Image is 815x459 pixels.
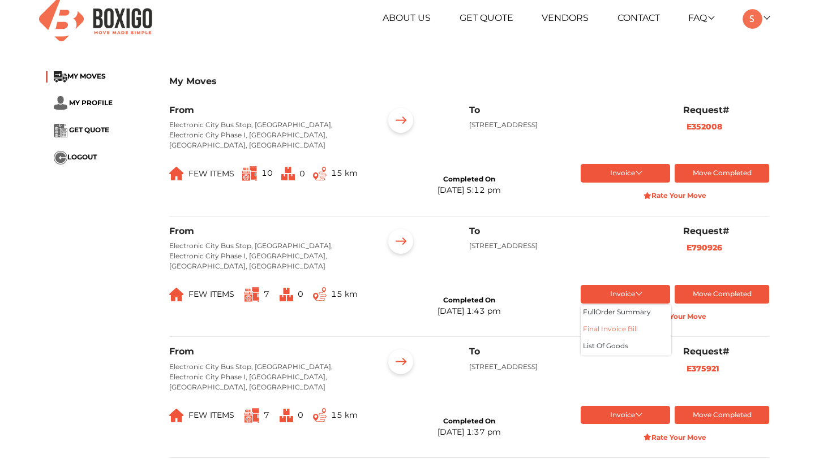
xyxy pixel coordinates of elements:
button: full Order summary [581,305,671,322]
h6: To [469,105,666,115]
h3: My Moves [169,76,769,86]
img: ... [383,105,418,140]
b: E790926 [687,243,722,253]
p: Electronic City Bus Stop, [GEOGRAPHIC_DATA], Electronic City Phase I, [GEOGRAPHIC_DATA], [GEOGRAP... [169,362,366,392]
button: Rate Your Move [581,428,769,446]
img: ... [169,167,184,180]
button: Move Completed [675,406,769,425]
img: ... [169,288,184,301]
button: Rate Your Move [581,187,769,205]
div: Completed On [443,416,495,426]
h6: Request# [683,105,769,115]
p: Electronic City Bus Stop, [GEOGRAPHIC_DATA], Electronic City Phase I, [GEOGRAPHIC_DATA], [GEOGRAP... [169,241,366,271]
div: [DATE] 1:43 pm [437,305,501,317]
h6: Request# [683,346,769,357]
h6: To [469,346,666,357]
p: [STREET_ADDRESS] [469,362,666,372]
img: ... [54,151,67,164]
div: Completed On [443,295,495,305]
img: ... [244,287,259,302]
span: 15 km [331,168,358,178]
button: E375921 [683,362,723,375]
a: About Us [383,12,431,23]
p: [STREET_ADDRESS] [469,120,666,130]
a: FAQ [688,12,714,23]
span: 15 km [331,410,358,420]
a: Contact [617,12,660,23]
a: Vendors [542,12,589,23]
img: ... [313,167,327,181]
strong: Rate Your Move [644,433,706,441]
span: LOGOUT [67,153,97,161]
span: FEW ITEMS [188,410,234,420]
button: Final Invoice Bill [581,322,671,339]
button: Rate Your Move [581,308,769,326]
span: 0 [298,289,303,299]
h6: Request# [683,226,769,236]
strong: Rate Your Move [644,191,706,200]
button: Move Completed [675,164,769,183]
p: [STREET_ADDRESS] [469,241,666,251]
img: ... [281,167,295,180]
img: ... [169,409,184,422]
h6: From [169,346,366,357]
span: FEW ITEMS [188,168,234,179]
img: ... [242,166,257,181]
span: 0 [298,410,303,420]
button: Move Completed [675,285,769,304]
span: MY MOVES [67,72,106,80]
h6: From [169,105,366,115]
span: FEW ITEMS [188,289,234,299]
button: Invoice [581,285,671,304]
img: ... [313,408,327,422]
h6: To [469,226,666,236]
h6: From [169,226,366,236]
a: ...MY MOVES [54,72,106,80]
span: 15 km [331,289,358,299]
b: E375921 [687,363,719,374]
button: Invoice [581,406,671,425]
img: ... [54,96,67,110]
button: List of Goods [581,339,671,356]
img: ... [54,71,67,83]
div: Completed On [443,174,495,184]
a: ... MY PROFILE [54,98,113,106]
img: ... [313,287,327,301]
img: ... [54,124,67,137]
img: ... [383,226,418,261]
button: E790926 [683,241,726,254]
strong: Rate Your Move [644,312,706,321]
span: 7 [264,289,269,299]
div: [DATE] 1:37 pm [437,426,501,438]
a: ... GET QUOTE [54,125,109,134]
p: Electronic City Bus Stop, [GEOGRAPHIC_DATA], Electronic City Phase I, [GEOGRAPHIC_DATA], [GEOGRAP... [169,120,366,150]
button: E352008 [683,120,726,133]
span: GET QUOTE [69,125,109,134]
img: ... [383,346,418,381]
a: Get Quote [460,12,513,23]
span: MY PROFILE [69,98,113,106]
div: [DATE] 5:12 pm [437,184,501,196]
b: E352008 [687,122,722,132]
button: ...LOGOUT [54,151,97,164]
img: ... [280,409,293,422]
span: 7 [264,410,269,420]
img: ... [244,408,259,423]
img: ... [280,288,293,301]
button: Invoice [581,164,671,183]
span: 10 [261,168,273,178]
span: 0 [299,168,305,179]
